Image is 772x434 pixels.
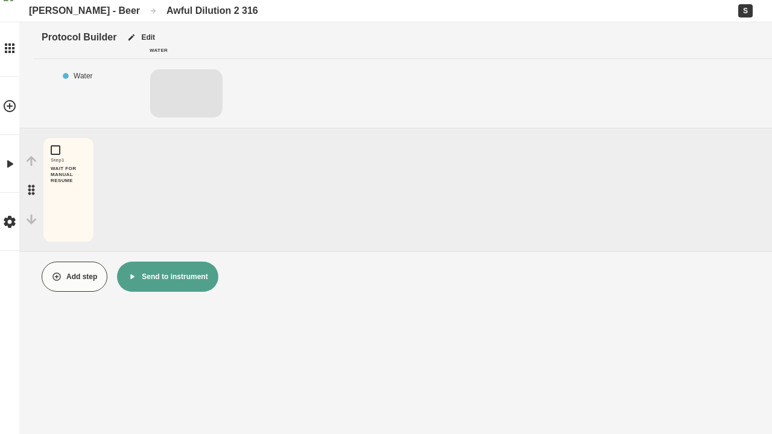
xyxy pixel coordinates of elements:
[71,69,119,83] td: Water
[117,262,218,292] button: Send to instrument
[150,69,223,118] svg: 1
[51,166,86,184] div: WAIT FOR MANUAL RESUME
[738,4,753,17] div: S
[29,5,140,16] a: [PERSON_NAME] - Beer
[150,48,168,53] span: Water
[166,5,258,16] a: Awful Dilution 2 316
[42,31,116,43] div: Protocol Builder
[150,69,223,118] div: Water
[51,157,86,163] div: Step 1
[145,66,228,121] button: Water
[42,262,107,292] button: Add step
[116,22,165,52] button: Edit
